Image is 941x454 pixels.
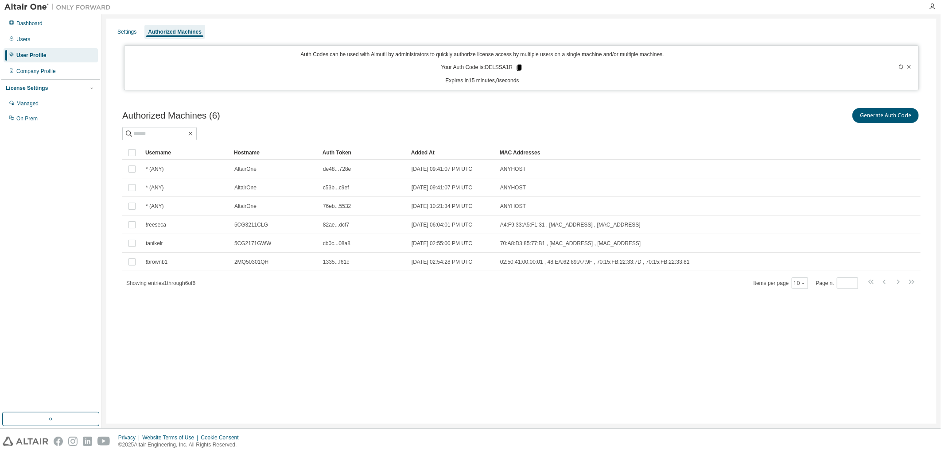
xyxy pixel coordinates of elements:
[794,280,806,287] button: 10
[441,64,524,72] p: Your Auth Code is: DELSSA1R
[412,184,472,191] span: [DATE] 09:41:07 PM UTC
[146,184,164,191] span: * (ANY)
[146,258,167,265] span: !brownb1
[16,20,43,27] div: Dashboard
[118,441,244,449] p: © 2025 Altair Engineering, Inc. All Rights Reserved.
[130,51,835,58] p: Auth Codes can be used with Almutil by administrators to quickly authorize license access by mult...
[16,68,56,75] div: Company Profile
[323,258,349,265] span: 1335...f61c
[145,146,227,160] div: Username
[146,240,163,247] span: tanikelr
[323,146,404,160] div: Auth Token
[411,146,493,160] div: Added At
[323,184,349,191] span: c53b...c9ef
[146,165,164,173] span: * (ANY)
[130,77,835,85] p: Expires in 15 minutes, 0 seconds
[142,434,201,441] div: Website Terms of Use
[16,36,30,43] div: Users
[234,146,315,160] div: Hostname
[16,115,38,122] div: On Prem
[118,434,142,441] div: Privacy
[412,240,472,247] span: [DATE] 02:55:00 PM UTC
[500,203,526,210] span: ANYHOST
[3,437,48,446] img: altair_logo.svg
[412,203,472,210] span: [DATE] 10:21:34 PM UTC
[500,165,526,173] span: ANYHOST
[16,100,39,107] div: Managed
[816,277,858,289] span: Page n.
[201,434,244,441] div: Cookie Consent
[234,203,257,210] span: AltairOne
[500,221,641,228] span: A4:F9:33:A5:F1:31 , [MAC_ADDRESS] , [MAC_ADDRESS]
[412,258,472,265] span: [DATE] 02:54:28 PM UTC
[68,437,78,446] img: instagram.svg
[83,437,92,446] img: linkedin.svg
[97,437,110,446] img: youtube.svg
[754,277,808,289] span: Items per page
[412,165,472,173] span: [DATE] 09:41:07 PM UTC
[234,165,257,173] span: AltairOne
[234,240,271,247] span: 5CG2171GWW
[500,258,690,265] span: 02:50:41:00:00:01 , 48:EA:62:89:A7:9F , 70:15:FB:22:33:7D , 70:15:FB:22:33:81
[234,258,268,265] span: 2MQ50301QH
[323,203,351,210] span: 76eb...5532
[54,437,63,446] img: facebook.svg
[146,203,164,210] span: * (ANY)
[117,28,136,35] div: Settings
[500,146,828,160] div: MAC Addresses
[852,108,919,123] button: Generate Auth Code
[4,3,115,12] img: Altair One
[323,221,349,228] span: 82ae...dcf7
[234,184,257,191] span: AltairOne
[234,221,268,228] span: 5CG3211CLG
[500,184,526,191] span: ANYHOST
[323,165,351,173] span: de48...728e
[500,240,641,247] span: 70:A8:D3:85:77:B1 , [MAC_ADDRESS] , [MAC_ADDRESS]
[126,280,195,286] span: Showing entries 1 through 6 of 6
[16,52,46,59] div: User Profile
[323,240,350,247] span: cb0c...08a8
[122,111,220,121] span: Authorized Machines (6)
[146,221,166,228] span: !reeseca
[412,221,472,228] span: [DATE] 06:04:01 PM UTC
[6,85,48,92] div: License Settings
[148,28,202,35] div: Authorized Machines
